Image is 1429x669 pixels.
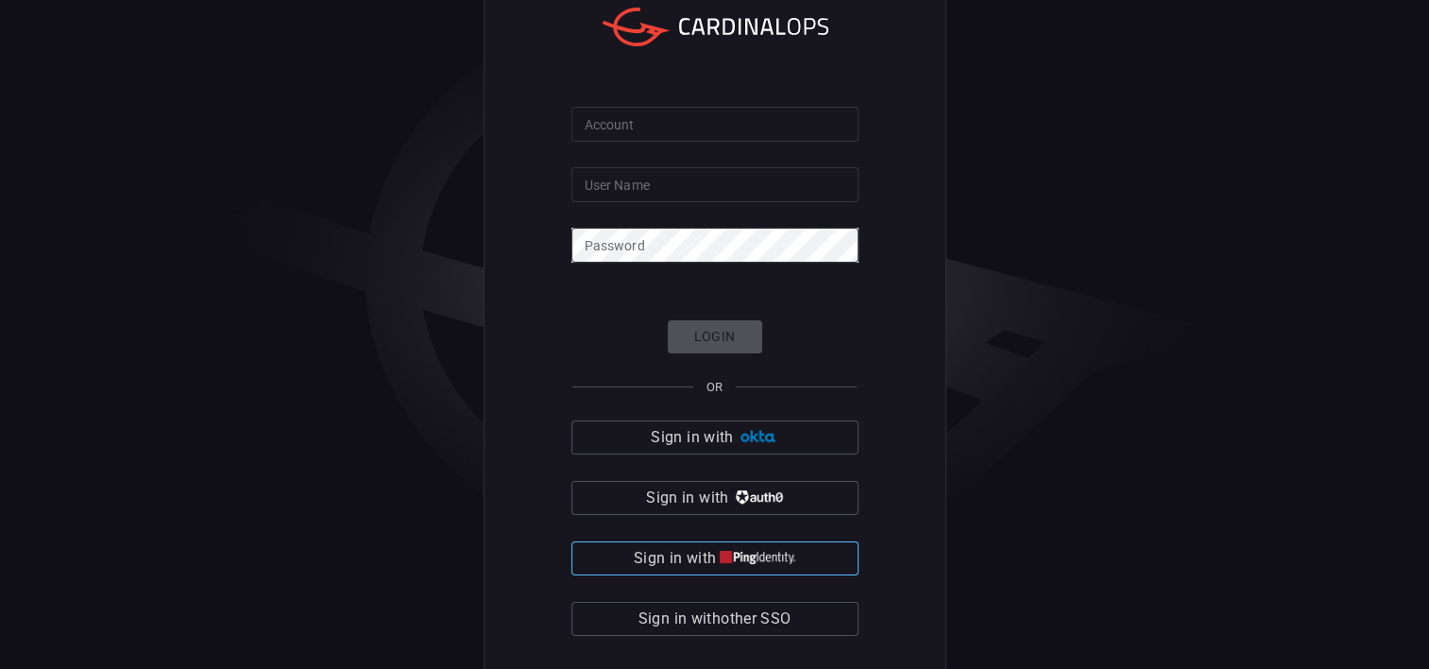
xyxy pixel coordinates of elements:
span: Sign in with [646,485,728,511]
input: Type your user name [571,167,859,202]
input: Type your account [571,107,859,142]
button: Sign in with [571,481,859,515]
span: Sign in with [651,424,733,451]
button: Sign in with [571,541,859,575]
img: vP8Hhh4KuCH8AavWKdZY7RZgAAAAASUVORK5CYII= [733,490,783,505]
img: quu4iresuhQAAAABJRU5ErkJggg== [720,551,795,565]
img: Ad5vKXme8s1CQAAAABJRU5ErkJggg== [738,430,778,444]
span: OR [706,380,723,394]
span: Sign in with [634,545,716,572]
button: Sign in withother SSO [571,602,859,636]
span: Sign in with other SSO [638,606,791,632]
button: Sign in with [571,420,859,455]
